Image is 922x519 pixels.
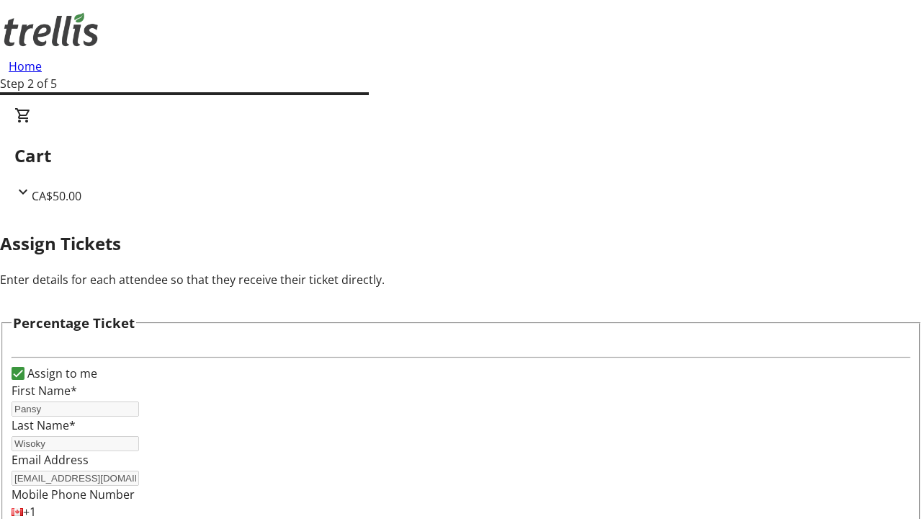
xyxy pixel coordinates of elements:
[12,417,76,433] label: Last Name*
[32,188,81,204] span: CA$50.00
[12,452,89,468] label: Email Address
[14,143,908,169] h2: Cart
[14,107,908,205] div: CartCA$50.00
[13,313,135,333] h3: Percentage Ticket
[12,383,77,399] label: First Name*
[24,365,97,382] label: Assign to me
[12,487,135,502] label: Mobile Phone Number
